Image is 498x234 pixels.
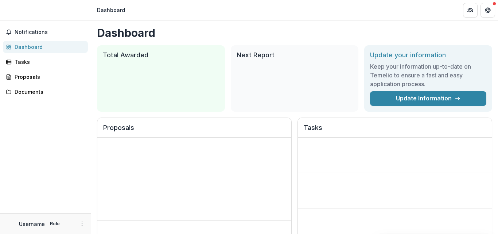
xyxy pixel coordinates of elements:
span: Notifications [15,29,85,35]
button: Partners [463,3,478,18]
nav: breadcrumb [94,5,128,15]
button: Get Help [481,3,495,18]
button: More [78,219,86,228]
p: Role [48,220,62,227]
h2: Update your information [370,51,486,59]
div: Tasks [15,58,82,66]
a: Proposals [3,71,88,83]
a: Update Information [370,91,486,106]
div: Documents [15,88,82,96]
h2: Tasks [304,124,486,138]
div: Proposals [15,73,82,81]
div: Dashboard [15,43,82,51]
h3: Keep your information up-to-date on Temelio to ensure a fast and easy application process. [370,62,486,88]
a: Tasks [3,56,88,68]
h2: Next Report [237,51,353,59]
a: Documents [3,86,88,98]
h2: Total Awarded [103,51,219,59]
p: Username [19,220,45,228]
div: Dashboard [97,6,125,14]
h2: Proposals [103,124,285,138]
button: Notifications [3,26,88,38]
h1: Dashboard [97,26,492,39]
a: Dashboard [3,41,88,53]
